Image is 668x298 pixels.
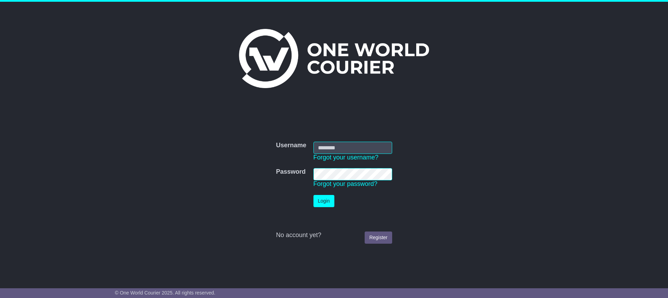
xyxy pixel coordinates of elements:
label: Username [276,142,306,149]
div: No account yet? [276,232,392,239]
button: Login [313,195,334,207]
span: © One World Courier 2025. All rights reserved. [115,290,216,296]
a: Register [365,232,392,244]
label: Password [276,168,305,176]
a: Forgot your password? [313,180,378,187]
a: Forgot your username? [313,154,379,161]
img: One World [239,29,429,88]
